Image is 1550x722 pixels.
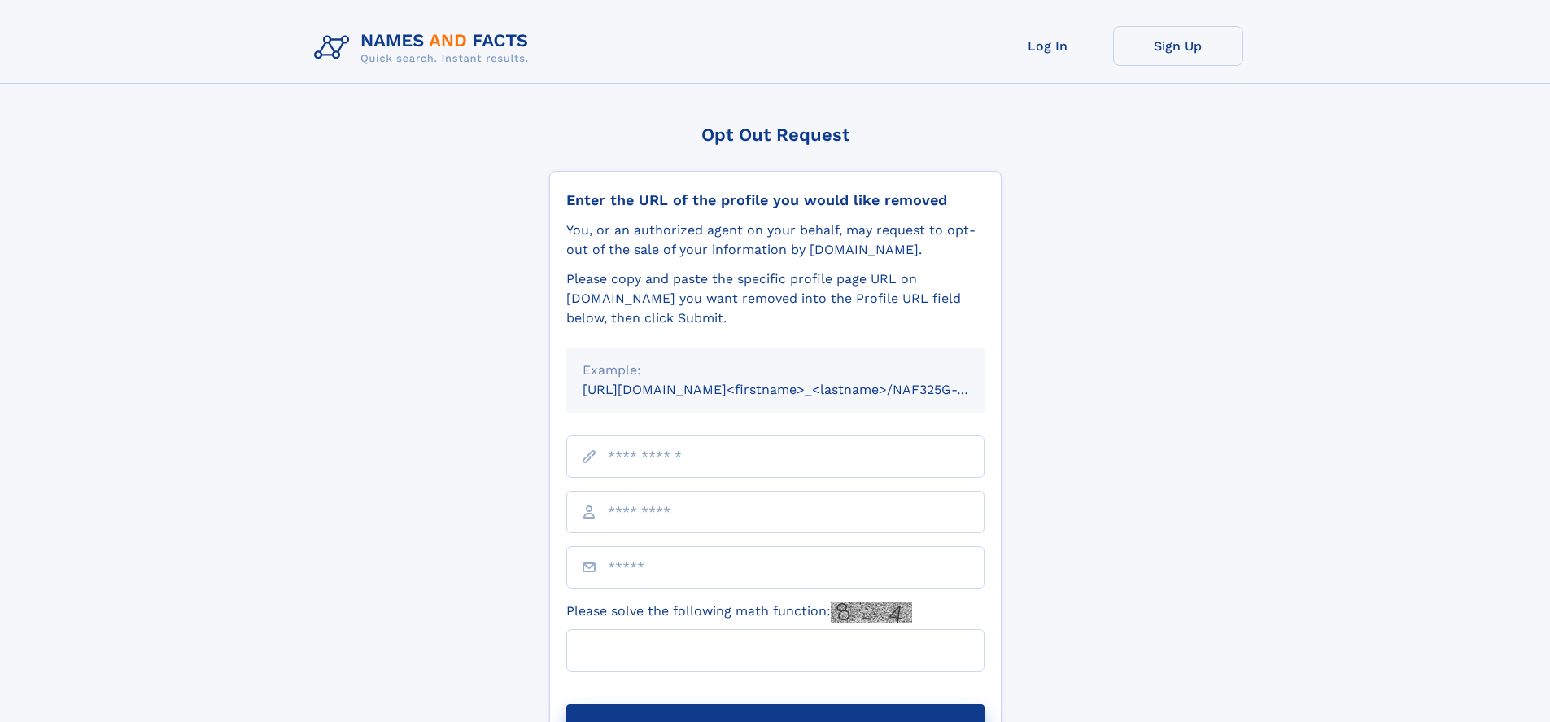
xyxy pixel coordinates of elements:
[566,191,985,209] div: Enter the URL of the profile you would like removed
[983,26,1113,66] a: Log In
[1113,26,1243,66] a: Sign Up
[566,221,985,260] div: You, or an authorized agent on your behalf, may request to opt-out of the sale of your informatio...
[583,382,1015,397] small: [URL][DOMAIN_NAME]<firstname>_<lastname>/NAF325G-xxxxxxxx
[308,26,542,70] img: Logo Names and Facts
[549,125,1002,145] div: Opt Out Request
[566,602,912,623] label: Please solve the following math function:
[583,361,968,380] div: Example:
[566,269,985,328] div: Please copy and paste the specific profile page URL on [DOMAIN_NAME] you want removed into the Pr...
